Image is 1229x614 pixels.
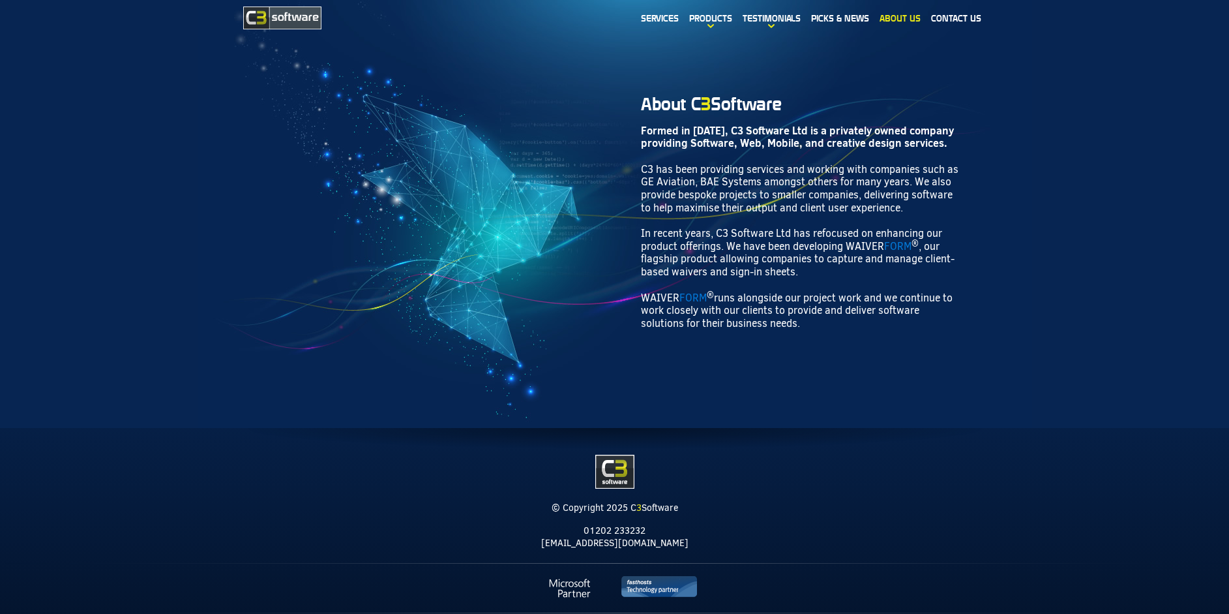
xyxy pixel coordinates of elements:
a: Testimonials [737,3,806,33]
img: Microsoft Partner [540,577,600,600]
span: 3 [636,502,642,514]
p: In recent years, C3 Software Ltd has refocused on enhancing our product offerings. We have been d... [641,227,960,278]
strong: Formed in [DATE], C3 Software Ltd is a privately owned company providing Software, Web, Mobile, a... [641,123,954,151]
img: Fasthosts Technology Partner [621,576,698,597]
sup: ® [707,290,714,300]
div: © Copyright 2025 C Software [243,502,986,515]
img: C3 Software [243,7,321,29]
a: Picks & News [806,3,874,33]
span: FORM [679,291,707,305]
p: WAIVER runs alongside our project work and we continue to work closely with our clients to provid... [641,292,960,330]
a: Contact Us [926,3,986,33]
h3: About C Software [641,96,960,112]
img: C3 Software [595,455,634,489]
a: [EMAIL_ADDRESS][DOMAIN_NAME] [541,537,689,549]
a: Services [636,3,684,33]
span: FORM [884,239,911,253]
a: 01202 233232 [584,525,645,537]
p: C3 has been providing services and working with companies such as GE Aviation, BAE Systems amongs... [641,163,960,214]
span: 3 [701,94,711,114]
a: About us [874,3,926,33]
a: Products [684,3,737,33]
sup: ® [911,238,919,249]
